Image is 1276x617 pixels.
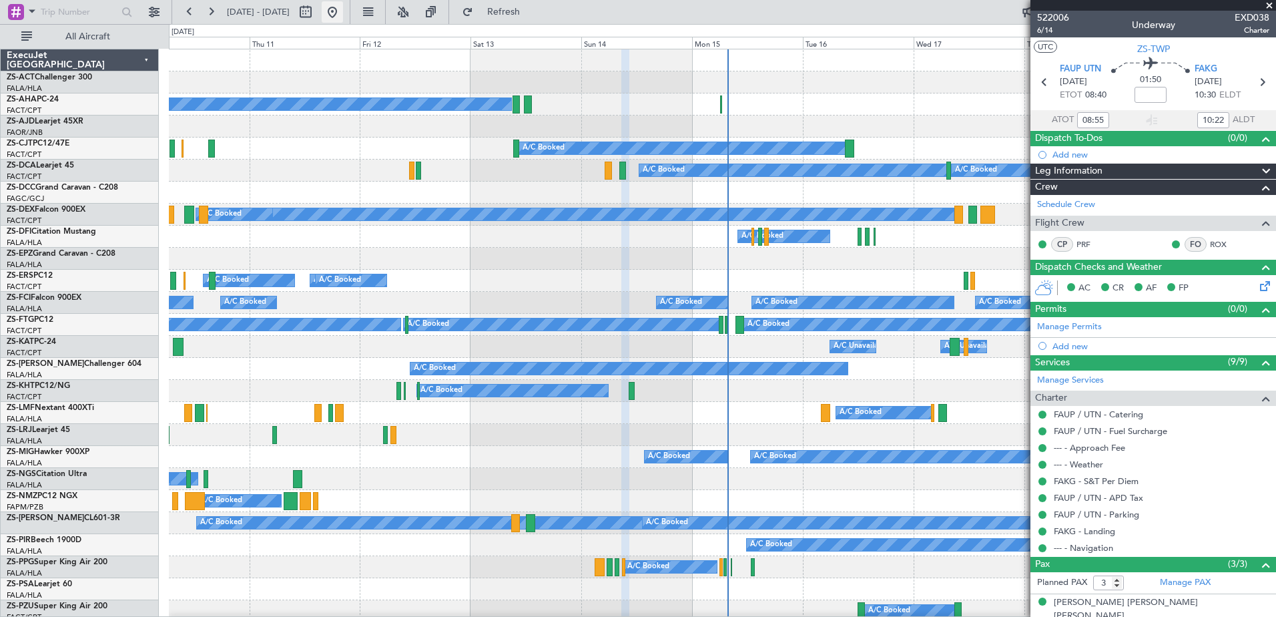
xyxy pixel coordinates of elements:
a: FAOR/JNB [7,128,43,138]
a: FALA/HLA [7,546,42,556]
span: ELDT [1219,89,1241,102]
a: ZS-PZUSuper King Air 200 [7,602,107,610]
span: ZS-TWP [1137,42,1170,56]
span: ZS-DEX [7,206,35,214]
span: ZS-KAT [7,338,34,346]
div: FO [1185,237,1207,252]
span: Pax [1035,557,1050,572]
div: A/C Unavailable [944,337,1000,357]
a: ZS-PIRBeech 1900D [7,536,81,544]
span: (3/3) [1228,557,1247,571]
div: A/C Booked [224,292,266,313]
span: FAKG [1195,63,1217,76]
a: ZS-FCIFalcon 900EX [7,294,81,302]
a: FAKG - S&T Per Diem [1054,475,1139,487]
a: ZS-KATPC-24 [7,338,56,346]
div: A/C Booked [643,160,685,180]
a: ZS-LMFNextant 400XTi [7,404,94,412]
div: A/C Booked [523,138,565,158]
a: ZS-DCCGrand Caravan - C208 [7,184,118,192]
div: Add new [1052,341,1269,352]
span: FAUP UTN [1060,63,1101,76]
a: ZS-EPZGrand Caravan - C208 [7,250,115,258]
button: All Aircraft [15,26,145,47]
a: FALA/HLA [7,458,42,468]
a: ZS-CJTPC12/47E [7,140,69,148]
span: ZS-PSA [7,580,34,588]
a: FALA/HLA [7,480,42,490]
span: ZS-[PERSON_NAME] [7,514,84,522]
a: FACT/CPT [7,326,41,336]
a: ZS-ERSPC12 [7,272,53,280]
a: ROX [1210,238,1240,250]
div: A/C Booked [648,447,690,467]
a: ZS-[PERSON_NAME]Challenger 604 [7,360,141,368]
span: ZS-PIR [7,536,31,544]
span: ZS-KHT [7,382,35,390]
div: A/C Booked [319,270,361,290]
span: ZS-FCI [7,294,31,302]
div: A/C Booked [207,270,249,290]
div: A/C Booked [627,557,669,577]
a: Manage Services [1037,374,1104,387]
span: Dispatch To-Dos [1035,131,1102,146]
div: A/C Booked [200,204,242,224]
span: Dispatch Checks and Weather [1035,260,1162,275]
button: UTC [1034,41,1057,53]
span: Leg Information [1035,164,1102,179]
a: Manage PAX [1160,576,1211,590]
span: (0/0) [1228,131,1247,145]
a: FAUP / UTN - Parking [1054,509,1139,520]
label: Planned PAX [1037,576,1087,590]
a: ZS-FTGPC12 [7,316,53,324]
a: FAPM/PZB [7,502,43,512]
span: (9/9) [1228,355,1247,369]
span: 522006 [1037,11,1069,25]
span: ZS-DCC [7,184,35,192]
span: ZS-MIG [7,448,34,456]
a: FALA/HLA [7,238,42,248]
span: Services [1035,355,1070,371]
div: A/C Booked [314,270,356,290]
div: Underway [1132,18,1175,32]
span: ZS-PZU [7,602,34,610]
span: 08:40 [1085,89,1106,102]
a: FACT/CPT [7,172,41,182]
div: A/C Booked [955,160,997,180]
a: ZS-AJDLearjet 45XR [7,118,83,126]
div: A/C Booked [200,513,242,533]
a: FACT/CPT [7,106,41,116]
span: Charter [1035,391,1067,406]
a: FALA/HLA [7,370,42,380]
span: AF [1146,282,1157,295]
span: All Aircraft [35,32,141,41]
span: Refresh [476,7,532,17]
a: ZS-DFICitation Mustang [7,228,96,236]
span: [DATE] - [DATE] [227,6,290,18]
a: FACT/CPT [7,348,41,358]
a: Manage Permits [1037,321,1102,334]
a: PRF [1076,238,1106,250]
div: A/C Booked [414,359,456,379]
a: FALA/HLA [7,568,42,578]
span: ZS-DCA [7,162,36,170]
span: ZS-NMZ [7,492,37,500]
a: FAKG - Landing [1054,526,1115,537]
span: ATOT [1052,114,1074,127]
span: 10:30 [1195,89,1216,102]
span: CR [1112,282,1124,295]
a: ZS-LRJLearjet 45 [7,426,70,434]
div: A/C Booked [754,447,796,467]
div: A/C Booked [741,226,783,246]
div: Thu 18 [1024,37,1135,49]
a: ZS-ACTChallenger 300 [7,73,92,81]
span: 01:50 [1140,73,1161,87]
a: ZS-NGSCitation Ultra [7,470,87,478]
div: A/C Unavailable [834,337,889,357]
a: ZS-KHTPC12/NG [7,382,70,390]
span: ZS-ACT [7,73,35,81]
span: (0/0) [1228,302,1247,316]
div: Sat 13 [470,37,581,49]
a: ZS-PPGSuper King Air 200 [7,558,107,566]
div: CP [1051,237,1073,252]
